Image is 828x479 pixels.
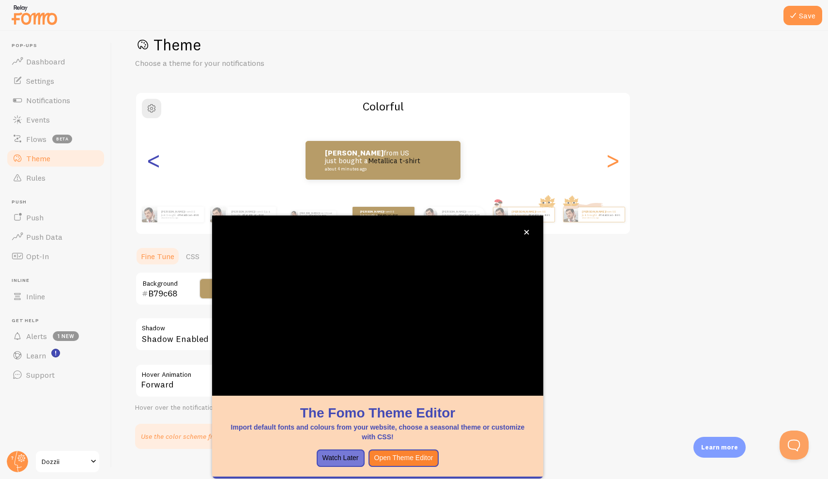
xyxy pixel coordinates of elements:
[6,227,106,247] a: Push Data
[459,213,480,216] a: Metallica t-shirt
[26,134,46,144] span: Flows
[26,95,70,105] span: Notifications
[26,76,54,86] span: Settings
[35,450,100,473] a: Dozzii
[6,129,106,149] a: Flows beta
[368,156,420,165] a: Metallica t-shirt
[135,317,426,353] div: Shadow Enabled
[6,287,106,306] a: Inline
[52,135,72,143] span: beta
[6,247,106,266] a: Opt-In
[693,437,746,458] div: Learn more
[26,173,46,183] span: Rules
[26,370,55,380] span: Support
[599,213,620,216] a: Metallica t-shirt
[10,2,59,27] img: fomo-relay-logo-orange.svg
[148,125,159,195] div: Previous slide
[51,349,60,357] svg: <p>Watch New Feature Tutorials!</p>
[26,232,62,242] span: Push Data
[512,210,551,219] p: from US just bought a
[300,212,319,215] strong: [PERSON_NAME]
[325,149,422,171] p: from US just bought a
[26,351,46,360] span: Learn
[582,210,605,214] strong: [PERSON_NAME]
[6,71,106,91] a: Settings
[142,207,157,222] img: Fomo
[300,211,332,218] p: from US just bought a
[161,217,199,219] small: about 4 minutes ago
[607,125,618,195] div: Next slide
[224,403,532,422] h1: The Fomo Theme Editor
[325,148,383,157] strong: [PERSON_NAME]
[6,52,106,71] a: Dashboard
[135,364,426,398] div: Forward
[180,247,205,266] a: CSS
[26,154,50,163] span: Theme
[529,213,550,216] a: Metallica t-shirt
[360,210,383,214] strong: [PERSON_NAME]
[26,213,44,222] span: Push
[12,43,106,49] span: Pop-ups
[377,213,398,216] a: Metallica t-shirt
[780,431,809,460] iframe: Help Scout Beacon - Open
[317,449,365,467] button: Watch Later
[12,278,106,284] span: Inline
[231,210,272,219] p: from US just bought a
[141,432,263,441] p: Use the color scheme from your website
[12,318,106,324] span: Get Help
[12,199,106,205] span: Push
[512,210,535,214] strong: [PERSON_NAME]
[26,331,47,341] span: Alerts
[6,91,106,110] a: Notifications
[423,207,437,221] img: Fomo
[6,168,106,187] a: Rules
[212,216,543,479] div: The Fomo Theme EditorImport default fonts and colours from your website, choose a seasonal theme ...
[325,167,419,171] small: about 4 minutes ago
[42,456,88,467] span: Dozzii
[161,210,200,219] p: from US just bought a
[178,213,199,216] a: Metallica t-shirt
[231,210,255,214] strong: [PERSON_NAME]
[360,210,399,219] p: from US just bought a
[161,210,184,214] strong: [PERSON_NAME]
[26,292,45,301] span: Inline
[6,326,106,346] a: Alerts 1 new
[210,207,226,222] img: Fomo
[136,99,630,114] h2: Colorful
[493,207,507,222] img: Fomo
[224,422,532,442] p: Import default fonts and colours from your website, choose a seasonal theme or customize with CSS!
[582,210,621,219] p: from US just bought a
[135,58,368,69] p: Choose a theme for your notifications
[53,331,79,341] span: 1 new
[26,57,65,66] span: Dashboard
[135,35,805,55] h1: Theme
[135,247,180,266] a: Fine Tune
[6,110,106,129] a: Events
[135,403,426,412] div: Hover over the notification for preview
[290,211,298,218] img: Fomo
[442,210,465,214] strong: [PERSON_NAME]
[6,149,106,168] a: Theme
[309,214,326,217] a: Metallica t-shirt
[563,207,578,222] img: Fomo
[26,251,49,261] span: Opt-In
[512,217,550,219] small: about 4 minutes ago
[368,449,439,467] button: Open Theme Editor
[243,213,264,216] a: Metallica t-shirt
[26,115,50,124] span: Events
[6,208,106,227] a: Push
[521,227,532,237] button: close,
[442,210,481,219] p: from US just bought a
[6,346,106,365] a: Learn
[582,217,620,219] small: about 4 minutes ago
[6,365,106,385] a: Support
[701,443,738,452] p: Learn more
